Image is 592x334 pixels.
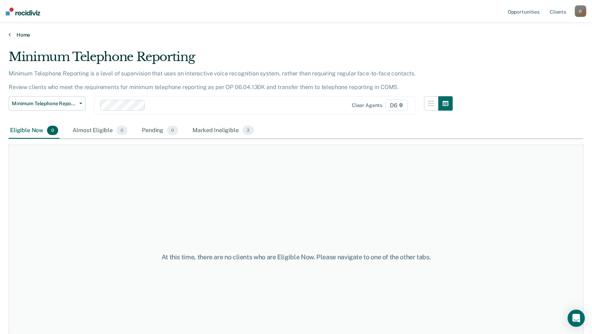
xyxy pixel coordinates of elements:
[568,310,585,327] div: Open Intercom Messenger
[47,126,58,135] span: 0
[352,102,382,108] div: Clear agents
[9,32,583,38] a: Home
[9,70,416,91] p: Minimum Telephone Reporting is a level of supervision that uses an interactive voice recognition ...
[575,5,586,17] button: D
[71,123,129,139] div: Almost Eligible0
[6,8,40,15] img: Recidiviz
[191,123,255,139] div: Marked Ineligible3
[9,123,60,139] div: Eligible Now0
[12,101,76,107] span: Minimum Telephone Reporting
[140,123,180,139] div: Pending0
[242,126,254,135] span: 3
[167,126,178,135] span: 0
[385,99,408,111] span: D6
[9,96,85,111] button: Minimum Telephone Reporting
[116,126,127,135] span: 0
[153,253,440,261] div: At this time, there are no clients who are Eligible Now. Please navigate to one of the other tabs.
[9,50,453,70] div: Minimum Telephone Reporting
